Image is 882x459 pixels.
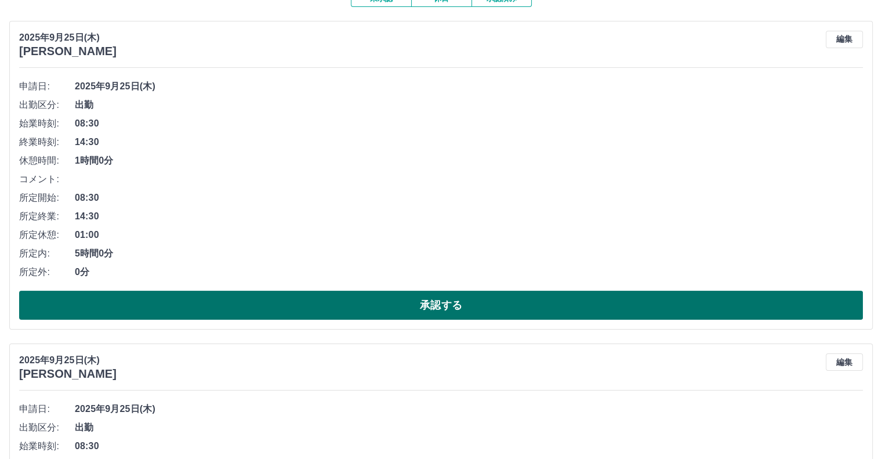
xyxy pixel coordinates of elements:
span: 休憩時間: [19,154,75,168]
span: 申請日: [19,79,75,93]
button: 編集 [826,31,863,48]
span: 終業時刻: [19,135,75,149]
span: 01:00 [75,228,863,242]
span: 所定開始: [19,191,75,205]
span: 1時間0分 [75,154,863,168]
span: 申請日: [19,402,75,416]
h3: [PERSON_NAME] [19,45,117,58]
span: 2025年9月25日(木) [75,79,863,93]
span: 所定内: [19,247,75,261]
span: 0分 [75,265,863,279]
button: 承認する [19,291,863,320]
span: 14:30 [75,135,863,149]
span: 出勤 [75,421,863,435]
span: 始業時刻: [19,117,75,131]
span: 08:30 [75,191,863,205]
span: 14:30 [75,209,863,223]
p: 2025年9月25日(木) [19,353,117,367]
span: 出勤区分: [19,98,75,112]
span: 所定外: [19,265,75,279]
span: 所定終業: [19,209,75,223]
span: 5時間0分 [75,247,863,261]
span: 始業時刻: [19,439,75,453]
span: 所定休憩: [19,228,75,242]
span: 08:30 [75,439,863,453]
h3: [PERSON_NAME] [19,367,117,381]
span: 出勤区分: [19,421,75,435]
span: 出勤 [75,98,863,112]
span: 08:30 [75,117,863,131]
span: 2025年9月25日(木) [75,402,863,416]
span: コメント: [19,172,75,186]
p: 2025年9月25日(木) [19,31,117,45]
button: 編集 [826,353,863,371]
